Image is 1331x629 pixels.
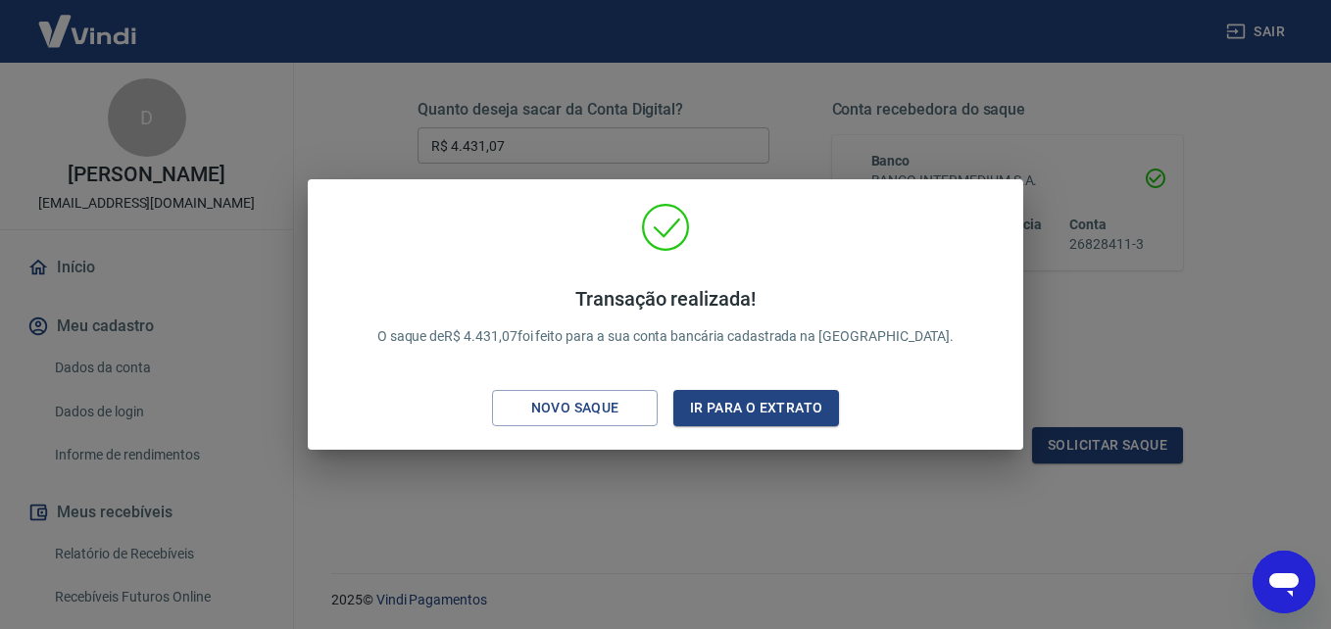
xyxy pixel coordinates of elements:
[492,390,658,426] button: Novo saque
[673,390,839,426] button: Ir para o extrato
[377,287,955,311] h4: Transação realizada!
[1253,551,1315,613] iframe: Botão para abrir a janela de mensagens
[377,287,955,347] p: O saque de R$ 4.431,07 foi feito para a sua conta bancária cadastrada na [GEOGRAPHIC_DATA].
[508,396,643,420] div: Novo saque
